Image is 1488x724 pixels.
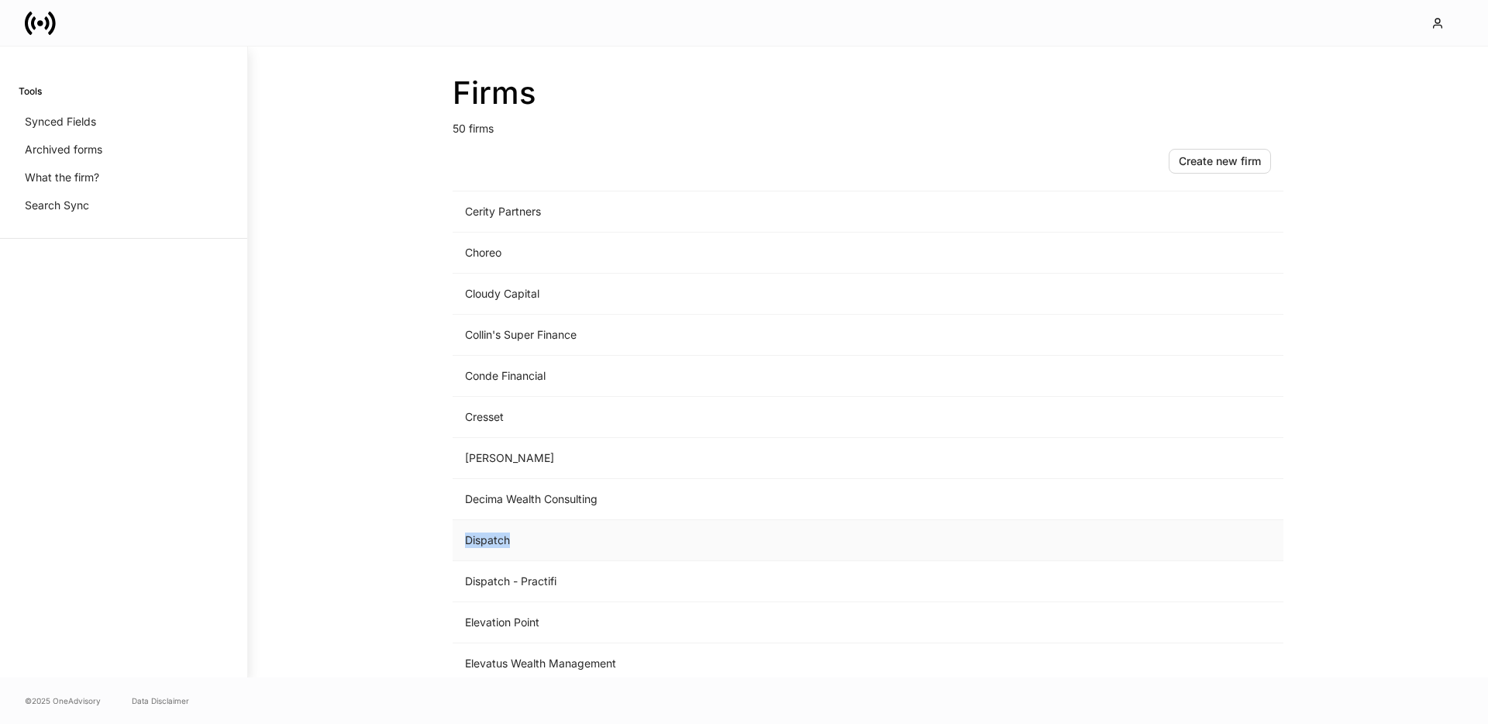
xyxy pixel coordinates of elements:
td: Conde Financial [453,356,1026,397]
td: Cresset [453,397,1026,438]
a: What the firm? [19,164,229,191]
td: Cloudy Capital [453,274,1026,315]
p: What the firm? [25,170,99,185]
td: Choreo [453,233,1026,274]
td: Decima Wealth Consulting [453,479,1026,520]
p: Archived forms [25,142,102,157]
span: © 2025 OneAdvisory [25,695,101,707]
button: Create new firm [1169,149,1271,174]
td: Dispatch - Practifi [453,561,1026,602]
td: [PERSON_NAME] [453,438,1026,479]
h6: Tools [19,84,42,98]
p: Synced Fields [25,114,96,129]
p: Search Sync [25,198,89,213]
td: Dispatch [453,520,1026,561]
td: Elevation Point [453,602,1026,643]
a: Archived forms [19,136,229,164]
td: Cerity Partners [453,191,1026,233]
a: Search Sync [19,191,229,219]
div: Create new firm [1179,156,1261,167]
a: Synced Fields [19,108,229,136]
a: Data Disclaimer [132,695,189,707]
td: Elevatus Wealth Management [453,643,1026,684]
p: 50 firms [453,112,1283,136]
td: Collin's Super Finance [453,315,1026,356]
h2: Firms [453,74,1283,112]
